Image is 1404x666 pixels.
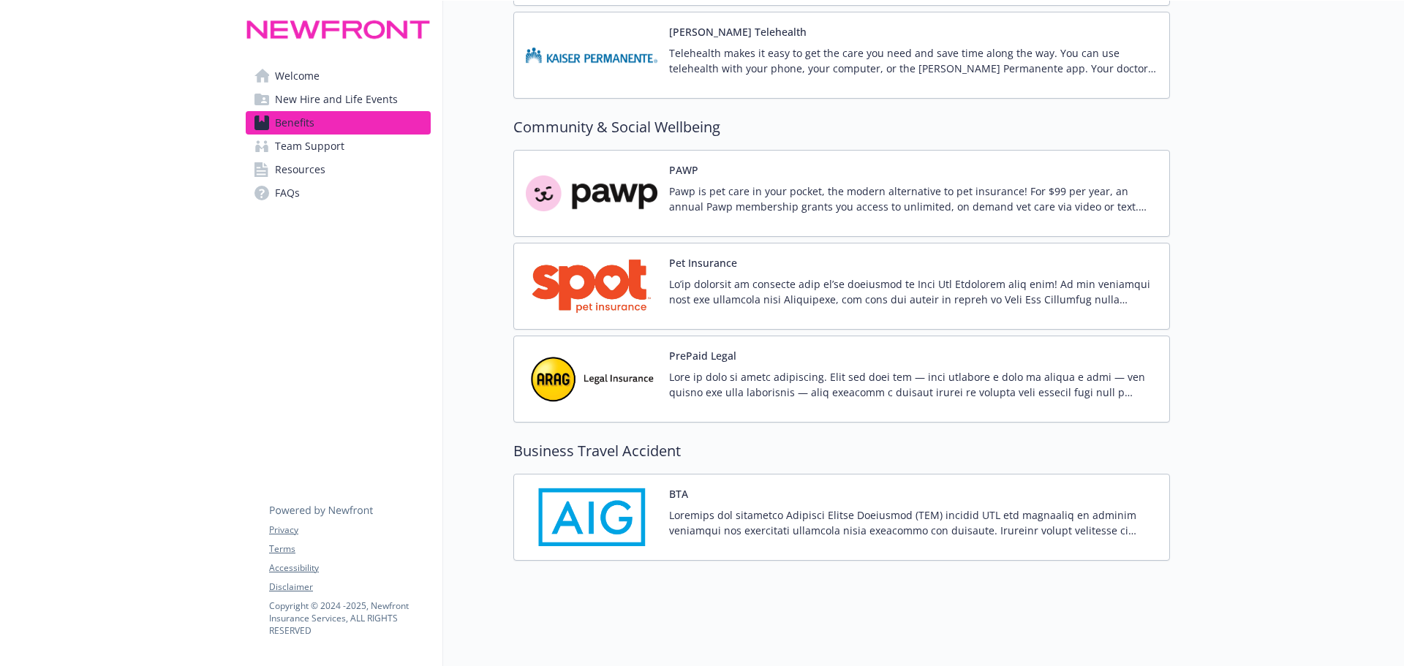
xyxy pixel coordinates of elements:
span: Welcome [275,64,320,88]
span: New Hire and Life Events [275,88,398,111]
p: Loremips dol sitametco Adipisci Elitse Doeiusmod (TEM) incidid UTL etd magnaaliq en adminim venia... [669,507,1158,538]
a: Welcome [246,64,431,88]
p: Lore ip dolo si ametc adipiscing. Elit sed doei tem — inci utlabore e dolo ma aliqua e admi — ven... [669,369,1158,400]
h2: Community & Social Wellbeing [513,116,1170,138]
span: Benefits [275,111,314,135]
p: Lo’ip dolorsit am consecte adip el’se doeiusmod te Inci Utl Etdolorem aliq enim! Ad min veniamqui... [669,276,1158,307]
a: Team Support [246,135,431,158]
a: Terms [269,542,430,556]
span: Resources [275,158,325,181]
span: FAQs [275,181,300,205]
h2: Business Travel Accident [513,440,1170,462]
img: AIG American General Life Insurance Company carrier logo [526,486,657,548]
img: ARAG Insurance Company carrier logo [526,348,657,410]
p: Pawp is pet care in your pocket, the modern alternative to pet insurance! For $99 per year, an an... [669,183,1158,214]
button: PrePaid Legal [669,348,736,363]
span: Team Support [275,135,344,158]
img: Kaiser Permanente Insurance Company carrier logo [526,24,657,86]
a: Privacy [269,523,430,537]
a: Accessibility [269,561,430,575]
a: New Hire and Life Events [246,88,431,111]
a: Benefits [246,111,431,135]
p: Copyright © 2024 - 2025 , Newfront Insurance Services, ALL RIGHTS RESERVED [269,599,430,637]
a: Disclaimer [269,580,430,594]
img: Spot Pet Insurance carrier logo [526,255,657,317]
img: Pawp carrier logo [526,162,657,224]
button: [PERSON_NAME] Telehealth [669,24,807,39]
button: BTA [669,486,688,502]
p: Telehealth makes it easy to get the care you need and save time along the way. You can use telehe... [669,45,1158,76]
a: Resources [246,158,431,181]
a: FAQs [246,181,431,205]
button: Pet Insurance [669,255,737,270]
button: PAWP [669,162,698,178]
